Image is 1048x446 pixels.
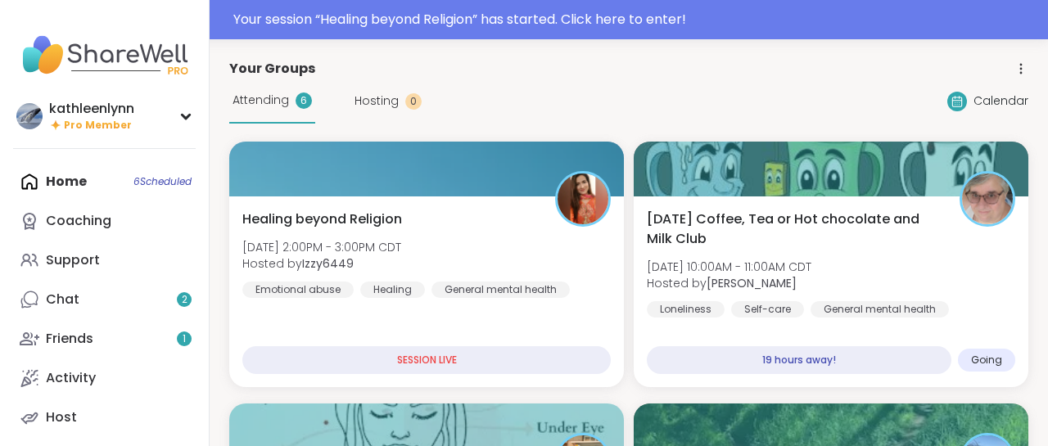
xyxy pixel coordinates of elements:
div: Emotional abuse [242,282,354,298]
a: Coaching [13,201,196,241]
b: Izzy6449 [302,255,354,272]
a: Chat2 [13,280,196,319]
a: Host [13,398,196,437]
div: Support [46,251,100,269]
span: Going [971,354,1002,367]
img: ShareWell Nav Logo [13,26,196,83]
div: General mental health [811,301,949,318]
div: 0 [405,93,422,110]
span: Healing beyond Religion [242,209,402,229]
div: Friends [46,330,93,348]
a: Friends1 [13,319,196,358]
div: Your session “ Healing beyond Religion ” has started. Click here to enter! [233,10,1038,29]
span: Calendar [973,92,1028,110]
div: SESSION LIVE [242,346,611,374]
img: kathleenlynn [16,103,43,129]
b: [PERSON_NAME] [707,275,797,291]
span: Hosting [355,92,399,110]
div: Activity [46,369,96,387]
div: kathleenlynn [49,100,134,118]
a: Support [13,241,196,280]
span: Hosted by [647,275,811,291]
span: Your Groups [229,59,315,79]
img: Susan [962,173,1013,224]
div: Coaching [46,212,111,230]
div: Chat [46,291,79,309]
div: Self-care [731,301,804,318]
span: [DATE] 2:00PM - 3:00PM CDT [242,239,401,255]
div: General mental health [431,282,570,298]
span: Hosted by [242,255,401,272]
span: 1 [183,332,186,346]
span: Attending [233,92,289,109]
div: Loneliness [647,301,725,318]
div: 6 [296,92,312,109]
div: Host [46,408,77,426]
span: [DATE] Coffee, Tea or Hot chocolate and Milk Club [647,209,942,249]
div: 19 hours away! [647,346,951,374]
div: Healing [360,282,425,298]
img: Izzy6449 [558,173,608,224]
a: Activity [13,358,196,398]
span: [DATE] 10:00AM - 11:00AM CDT [647,259,811,275]
span: Pro Member [64,119,132,133]
span: 2 [182,293,187,307]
